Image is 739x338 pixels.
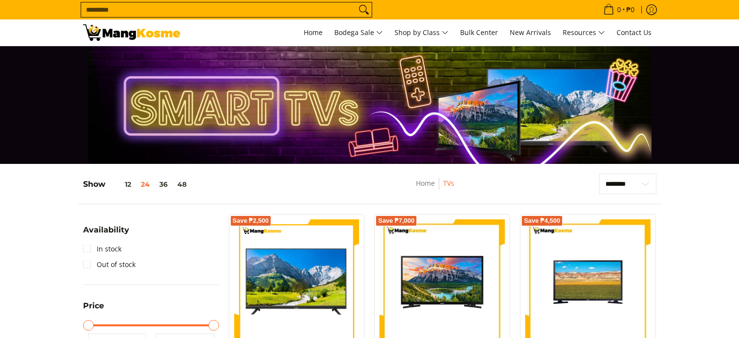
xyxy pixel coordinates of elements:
[361,178,509,199] nav: Breadcrumbs
[155,180,172,188] button: 36
[505,19,556,46] a: New Arrivals
[83,241,121,257] a: In stock
[455,19,503,46] a: Bulk Center
[83,226,129,234] span: Availability
[378,218,414,224] span: Save ₱7,000
[334,27,383,39] span: Bodega Sale
[558,19,610,46] a: Resources
[390,19,453,46] a: Shop by Class
[233,218,269,224] span: Save ₱2,500
[172,180,191,188] button: 48
[83,302,104,317] summary: Open
[105,180,136,188] button: 12
[510,28,551,37] span: New Arrivals
[299,19,327,46] a: Home
[563,27,605,39] span: Resources
[356,2,372,17] button: Search
[83,24,180,41] img: TVs - Premium Television Brands l Mang Kosme
[83,302,104,310] span: Price
[190,19,656,46] nav: Main Menu
[395,27,448,39] span: Shop by Class
[83,179,191,189] h5: Show
[625,6,636,13] span: ₱0
[83,226,129,241] summary: Open
[617,28,652,37] span: Contact Us
[612,19,656,46] a: Contact Us
[616,6,622,13] span: 0
[136,180,155,188] button: 24
[416,178,435,188] a: Home
[524,218,560,224] span: Save ₱4,500
[601,4,637,15] span: •
[460,28,498,37] span: Bulk Center
[304,28,323,37] span: Home
[329,19,388,46] a: Bodega Sale
[83,257,136,272] a: Out of stock
[443,178,454,188] a: TVs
